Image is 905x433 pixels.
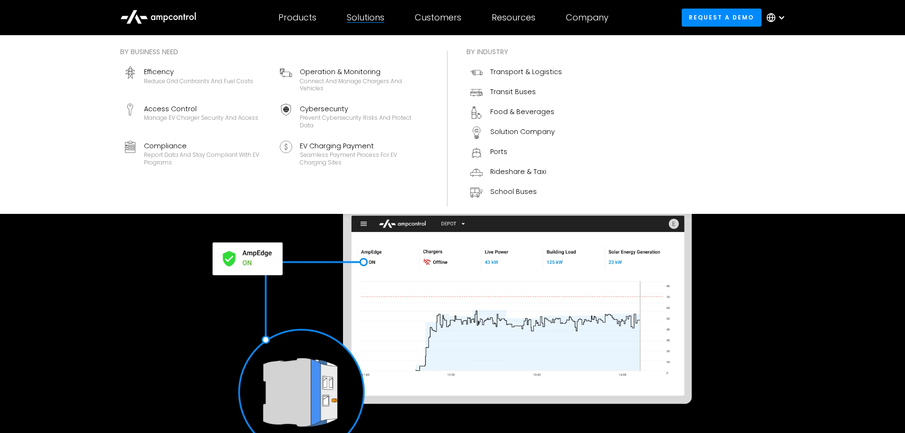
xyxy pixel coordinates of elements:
a: ComplianceReport data and stay compliant with EV programs [120,137,272,170]
div: Solutions [347,12,384,23]
a: EfficencyReduce grid contraints and fuel costs [120,63,272,96]
div: Operation & Monitoring [300,67,424,77]
a: Ports [467,143,566,163]
a: Rideshare & Taxi [467,163,566,183]
a: Transit Buses [467,83,566,103]
a: Transport & Logistics [467,63,566,83]
div: Resources [492,12,535,23]
div: Prevent cybersecurity risks and protect data [300,114,424,129]
div: Products [278,12,316,23]
a: Access ControlManage EV charger security and access [120,100,272,133]
div: Cybersecurity [300,104,424,114]
div: Food & Beverages [490,106,554,117]
div: Access Control [144,104,258,114]
div: Company [566,12,609,23]
a: Request a demo [682,9,762,26]
div: By business need [120,47,428,57]
a: EV Charging PaymentSeamless Payment Process for EV Charging Sites [276,137,428,170]
div: Ports [490,146,507,157]
div: By industry [467,47,566,57]
div: Connect and manage chargers and vehicles [300,77,424,92]
div: Customers [415,12,461,23]
div: Efficency [144,67,253,77]
div: Rideshare & Taxi [490,166,546,177]
div: EV Charging Payment [300,141,424,151]
a: CybersecurityPrevent cybersecurity risks and protect data [276,100,428,133]
div: Transport & Logistics [490,67,562,77]
div: Transit Buses [490,87,536,97]
div: Compliance [144,141,268,151]
a: Solution Company [467,123,566,143]
div: Solution Company [490,126,555,137]
div: Seamless Payment Process for EV Charging Sites [300,151,424,166]
a: School Buses [467,183,566,202]
a: Operation & MonitoringConnect and manage chargers and vehicles [276,63,428,96]
div: Report data and stay compliant with EV programs [144,151,268,166]
div: School Buses [490,186,537,197]
div: Manage EV charger security and access [144,114,258,122]
a: Food & Beverages [467,103,566,123]
div: Reduce grid contraints and fuel costs [144,77,253,85]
